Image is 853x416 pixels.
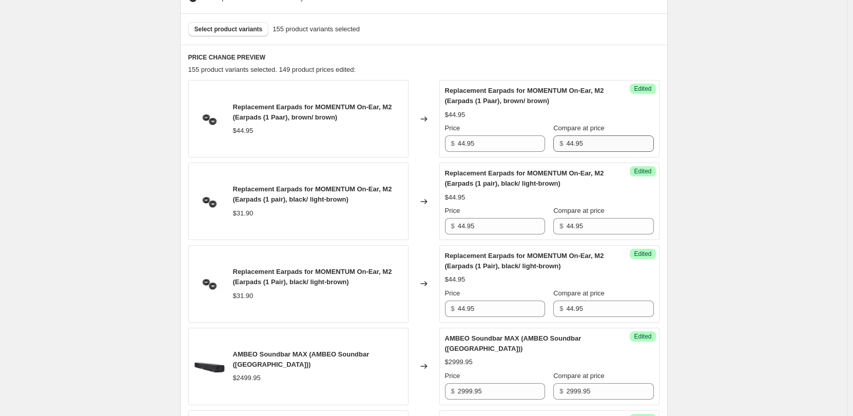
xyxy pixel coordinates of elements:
span: Compare at price [553,289,605,297]
span: $ [559,305,563,312]
span: Edited [634,167,651,175]
span: Compare at price [553,124,605,132]
span: Compare at price [553,207,605,214]
span: $ [451,140,455,147]
div: $44.95 [445,110,466,120]
span: Select product variants [195,25,263,33]
span: $ [451,222,455,230]
span: Compare at price [553,372,605,380]
span: Replacement Earpads for MOMENTUM On-Ear, M2 (Earpads (1 Pair), black/ light-brown) [445,252,604,270]
img: product_detail_x2_desktop_564537_ProductImage_56daf15e-7b9f-407b-8b61-dc73aeb57600_80x.jpg [194,104,225,134]
span: Price [445,124,460,132]
div: $2499.95 [233,373,261,383]
div: $31.90 [233,291,254,301]
span: Edited [634,332,651,341]
div: $44.95 [445,192,466,203]
span: AMBEO Soundbar MAX (AMBEO Soundbar ([GEOGRAPHIC_DATA])) [233,350,370,368]
span: Replacement Earpads for MOMENTUM On-Ear, M2 (Earpads (1 Pair), black/ light-brown) [233,268,392,286]
span: $ [451,387,455,395]
span: Edited [634,85,651,93]
div: $44.95 [233,126,254,136]
div: $44.95 [445,274,466,285]
span: $ [559,387,563,395]
span: 155 product variants selected [273,24,360,34]
img: product_detail_x2_desktop_Sennheiser-AMBEO-Soundbar-Image-2_80x.jpg [194,351,225,382]
span: Replacement Earpads for MOMENTUM On-Ear, M2 (Earpads (1 Paar), brown/ brown) [233,103,392,121]
span: Replacement Earpads for MOMENTUM On-Ear, M2 (Earpads (1 pair), black/ light-brown) [233,185,392,203]
img: product_detail_x2_desktop_564537_ProductImage_56daf15e-7b9f-407b-8b61-dc73aeb57600_80x.jpg [194,186,225,217]
span: $ [451,305,455,312]
span: Price [445,207,460,214]
img: product_detail_x2_desktop_564537_ProductImage_56daf15e-7b9f-407b-8b61-dc73aeb57600_80x.jpg [194,268,225,299]
span: Price [445,372,460,380]
span: 155 product variants selected. 149 product prices edited: [188,66,356,73]
span: AMBEO Soundbar MAX (AMBEO Soundbar ([GEOGRAPHIC_DATA])) [445,334,581,352]
span: $ [559,222,563,230]
span: $ [559,140,563,147]
h6: PRICE CHANGE PREVIEW [188,53,660,62]
span: Replacement Earpads for MOMENTUM On-Ear, M2 (Earpads (1 Paar), brown/ brown) [445,87,604,105]
span: Price [445,289,460,297]
button: Select product variants [188,22,269,36]
div: $31.90 [233,208,254,219]
div: $2999.95 [445,357,473,367]
span: Edited [634,250,651,258]
span: Replacement Earpads for MOMENTUM On-Ear, M2 (Earpads (1 pair), black/ light-brown) [445,169,604,187]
